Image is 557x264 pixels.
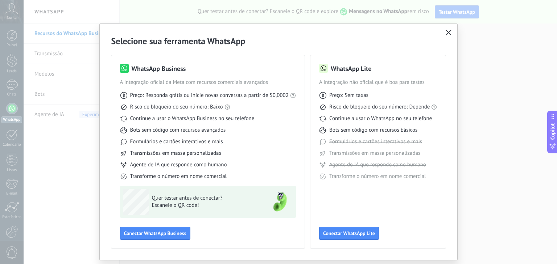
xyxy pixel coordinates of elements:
img: green-phone.png [267,189,293,215]
span: Transmissões em massa personalizadas [329,150,420,157]
span: Bots sem código com recursos avançados [130,127,226,134]
span: Conectar WhatsApp Business [124,231,186,236]
span: A integração oficial da Meta com recursos comerciais avançados [120,79,296,86]
button: Conectar WhatsApp Lite [319,227,379,240]
span: Formulários e cartões interativos e mais [130,138,223,145]
h3: WhatsApp Lite [331,64,371,73]
span: Continue a usar o WhatsApp Business no seu telefone [130,115,255,122]
h2: Selecione sua ferramenta WhatsApp [111,35,446,47]
span: Transforme o número em nome comercial [130,173,227,180]
span: Quer testar antes de conectar? [152,195,258,202]
span: Transmissões em massa personalizadas [130,150,221,157]
span: A integração não oficial que é boa para testes [319,79,437,86]
span: Formulários e cartões interativos e mais [329,138,422,145]
span: Risco de bloqueio do seu número: Depende [329,103,430,111]
span: Escaneie o QR code! [152,202,258,209]
span: Copilot [549,123,556,140]
span: Transforme o número em nome comercial [329,173,426,180]
button: Conectar WhatsApp Business [120,227,190,240]
span: Agente de IA que responde como humano [130,161,227,169]
h3: WhatsApp Business [132,64,186,73]
span: Agente de IA que responde como humano [329,161,426,169]
span: Continue a usar o WhatsApp no seu telefone [329,115,432,122]
span: Conectar WhatsApp Lite [323,231,375,236]
span: Preço: Sem taxas [329,92,368,99]
span: Risco de bloqueio do seu número: Baixo [130,103,223,111]
span: Preço: Responda grátis ou inicie novas conversas a partir de $0,0002 [130,92,289,99]
span: Bots sem código com recursos básicos [329,127,417,134]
